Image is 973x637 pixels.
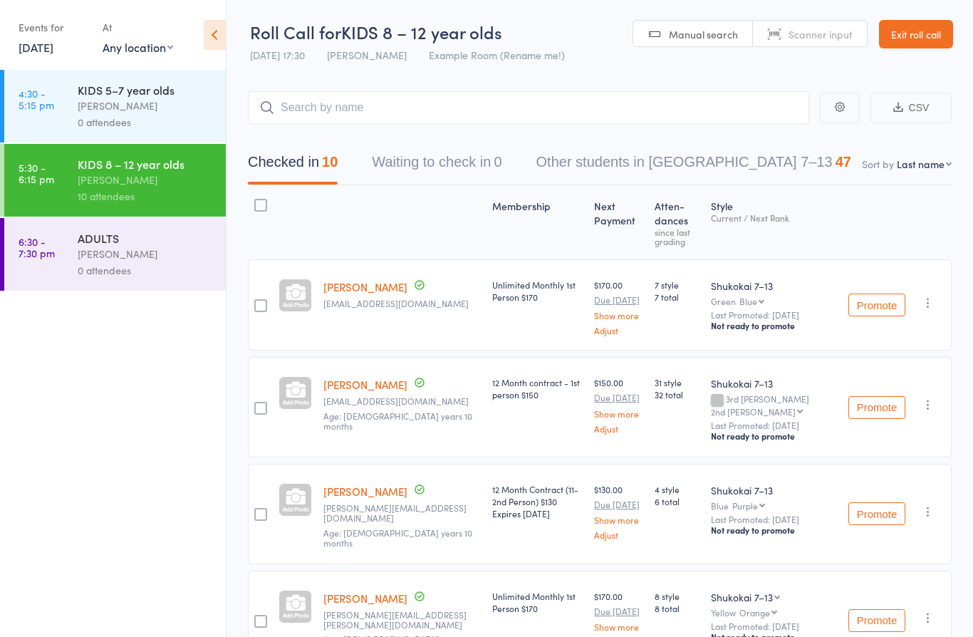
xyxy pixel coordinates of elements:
[897,157,945,171] div: Last name
[341,20,502,43] span: KIDS 8 – 12 year olds
[594,376,643,433] div: $150.00
[594,530,643,539] a: Adjust
[78,98,214,114] div: [PERSON_NAME]
[323,410,472,432] span: Age: [DEMOGRAPHIC_DATA] years 10 months
[655,388,699,400] span: 32 total
[492,483,583,519] div: 12 Month Contract (11- 2nd Person) $130
[862,157,894,171] label: Sort by
[836,154,851,170] div: 47
[655,483,699,495] span: 4 style
[711,394,837,415] div: 3rd [PERSON_NAME]
[655,291,699,303] span: 7 total
[323,610,481,631] small: Regina.Roper@gmail.com
[739,296,757,306] div: Blue
[594,515,643,524] a: Show more
[711,407,796,416] div: 2nd [PERSON_NAME]
[327,48,407,62] span: [PERSON_NAME]
[789,27,853,41] span: Scanner input
[594,409,643,418] a: Show more
[879,20,953,48] a: Exit roll call
[4,70,226,143] a: 4:30 -5:15 pmKIDS 5–7 year olds[PERSON_NAME]0 attendees
[323,484,407,499] a: [PERSON_NAME]
[248,147,338,185] button: Checked in10
[492,376,583,400] div: 12 Month contract - 1st person $150
[594,295,643,305] small: Due [DATE]
[4,218,226,291] a: 6:30 -7:30 pmADULTS[PERSON_NAME]0 attendees
[655,376,699,388] span: 31 style
[655,279,699,291] span: 7 style
[588,192,649,253] div: Next Payment
[78,172,214,188] div: [PERSON_NAME]
[323,279,407,294] a: [PERSON_NAME]
[494,154,501,170] div: 0
[323,396,481,406] small: satomi.golan@gmail.com
[250,20,341,43] span: Roll Call for
[492,590,583,614] div: Unlimited Monthly 1st Person $170
[711,310,837,320] small: Last Promoted: [DATE]
[870,93,952,123] button: CSV
[711,320,837,331] div: Not ready to promote
[594,279,643,335] div: $170.00
[732,501,758,510] div: Purple
[78,156,214,172] div: KIDS 8 – 12 year olds
[492,507,583,519] div: Expires [DATE]
[848,396,905,419] button: Promote
[78,262,214,279] div: 0 attendees
[655,227,699,246] div: since last grading
[711,514,837,524] small: Last Promoted: [DATE]
[594,393,643,403] small: Due [DATE]
[649,192,705,253] div: Atten­dances
[19,16,88,39] div: Events for
[19,236,55,259] time: 6:30 - 7:30 pm
[248,91,809,124] input: Search by name
[78,188,214,204] div: 10 attendees
[323,503,481,524] small: jessicamayercantu@hotmail.com
[594,606,643,616] small: Due [DATE]
[594,326,643,335] a: Adjust
[323,377,407,392] a: [PERSON_NAME]
[536,147,851,185] button: Other students in [GEOGRAPHIC_DATA] 7–1347
[711,524,837,536] div: Not ready to promote
[711,608,837,617] div: Yellow
[655,602,699,614] span: 8 total
[711,296,837,306] div: Green
[705,192,843,253] div: Style
[372,147,501,185] button: Waiting to check in0
[848,609,905,632] button: Promote
[429,48,565,62] span: Example Room (Rename me!)
[711,501,837,510] div: Blue
[322,154,338,170] div: 10
[78,114,214,130] div: 0 attendees
[19,162,54,185] time: 5:30 - 6:15 pm
[492,279,583,303] div: Unlimited Monthly 1st Person $170
[19,88,54,110] time: 4:30 - 5:15 pm
[711,430,837,442] div: Not ready to promote
[323,591,407,606] a: [PERSON_NAME]
[594,499,643,509] small: Due [DATE]
[848,502,905,525] button: Promote
[486,192,588,253] div: Membership
[655,495,699,507] span: 6 total
[594,311,643,320] a: Show more
[711,483,837,497] div: Shukokai 7–13
[711,621,837,631] small: Last Promoted: [DATE]
[78,246,214,262] div: [PERSON_NAME]
[711,590,773,604] div: Shukokai 7–13
[848,294,905,316] button: Promote
[78,82,214,98] div: KIDS 5–7 year olds
[655,590,699,602] span: 8 style
[323,299,481,309] small: feilershay@gmail.com
[103,16,173,39] div: At
[19,39,53,55] a: [DATE]
[323,527,472,549] span: Age: [DEMOGRAPHIC_DATA] years 10 months
[4,144,226,217] a: 5:30 -6:15 pmKIDS 8 – 12 year olds[PERSON_NAME]10 attendees
[739,608,770,617] div: Orange
[711,376,837,390] div: Shukokai 7–13
[711,213,837,222] div: Current / Next Rank
[594,483,643,539] div: $130.00
[711,420,837,430] small: Last Promoted: [DATE]
[669,27,738,41] span: Manual search
[711,279,837,293] div: Shukokai 7–13
[250,48,305,62] span: [DATE] 17:30
[103,39,173,55] div: Any location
